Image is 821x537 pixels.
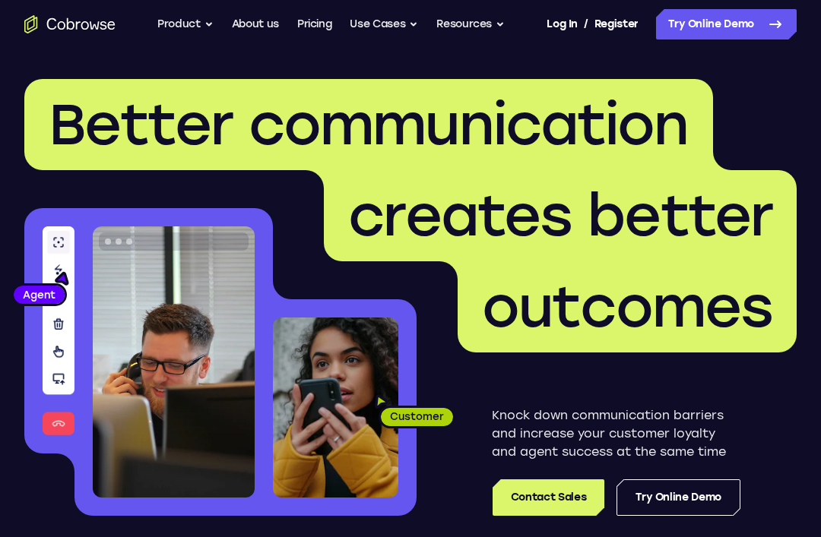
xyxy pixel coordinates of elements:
[348,182,772,250] span: creates better
[157,9,214,39] button: Product
[436,9,505,39] button: Resources
[49,90,689,159] span: Better communication
[594,9,639,39] a: Register
[24,15,116,33] a: Go to the home page
[482,273,772,341] span: outcomes
[350,9,418,39] button: Use Cases
[232,9,279,39] a: About us
[297,9,332,39] a: Pricing
[584,15,588,33] span: /
[273,317,398,498] img: A customer holding their phone
[93,226,255,498] img: A customer support agent talking on the phone
[547,9,577,39] a: Log In
[656,9,797,39] a: Try Online Demo
[492,406,740,461] p: Knock down communication barriers and increase your customer loyalty and agent success at the sam...
[617,479,740,516] a: Try Online Demo
[493,479,604,516] a: Contact Sales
